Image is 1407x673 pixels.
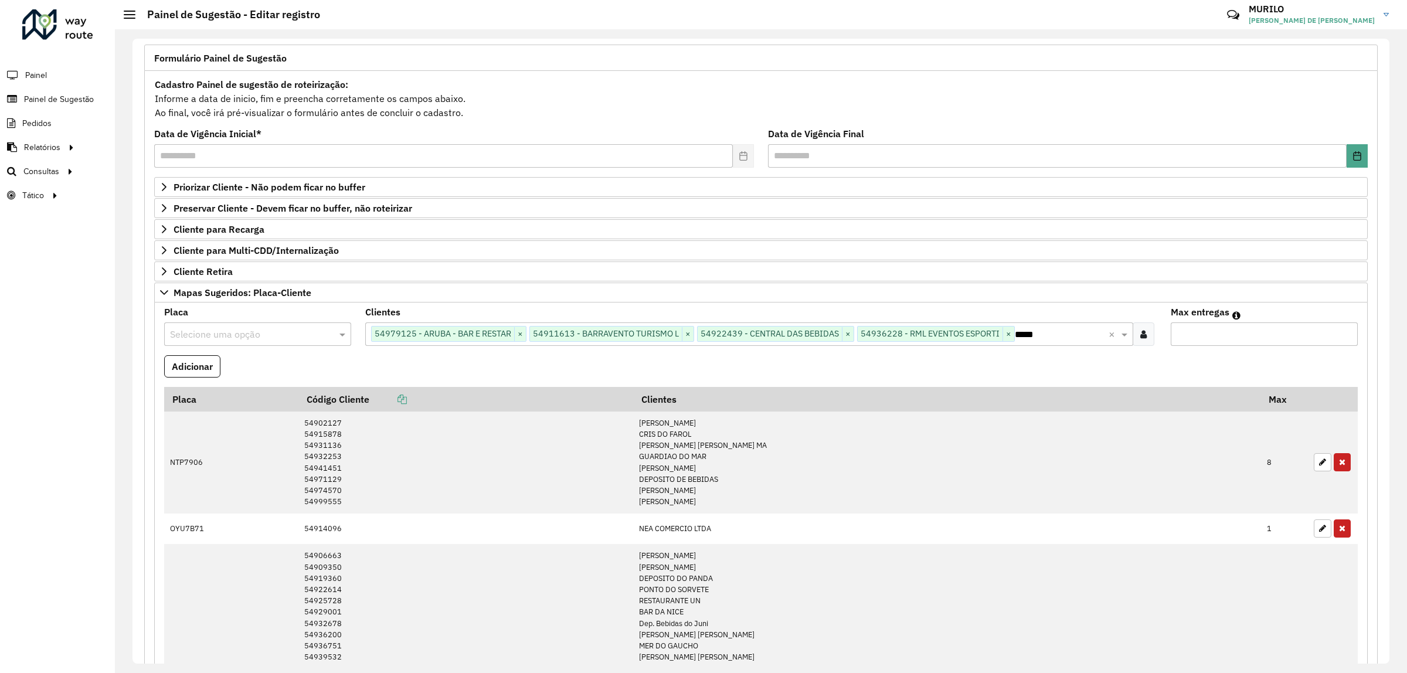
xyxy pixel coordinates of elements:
[842,327,854,341] span: ×
[174,225,264,234] span: Cliente para Recarga
[1261,412,1308,514] td: 8
[298,412,633,514] td: 54902127 54915878 54931136 54932253 54941451 54971129 54974570 54999555
[174,267,233,276] span: Cliente Retira
[1347,144,1368,168] button: Choose Date
[1261,514,1308,544] td: 1
[154,283,1368,302] a: Mapas Sugeridos: Placa-Cliente
[1261,387,1308,412] th: Max
[174,288,311,297] span: Mapas Sugeridos: Placa-Cliente
[25,69,47,81] span: Painel
[154,240,1368,260] a: Cliente para Multi-CDD/Internalização
[164,355,220,378] button: Adicionar
[154,219,1368,239] a: Cliente para Recarga
[514,327,526,341] span: ×
[1249,4,1375,15] h3: MURILO
[768,127,864,141] label: Data de Vigência Final
[365,305,400,319] label: Clientes
[1171,305,1229,319] label: Max entregas
[164,412,298,514] td: NTP7906
[23,165,59,178] span: Consultas
[369,393,407,405] a: Copiar
[24,141,60,154] span: Relatórios
[1249,15,1375,26] span: [PERSON_NAME] DE [PERSON_NAME]
[1002,327,1014,341] span: ×
[154,177,1368,197] a: Priorizar Cliente - Não podem ficar no buffer
[154,53,287,63] span: Formulário Painel de Sugestão
[682,327,694,341] span: ×
[530,327,682,341] span: 54911613 - BARRAVENTO TURISMO L
[154,198,1368,218] a: Preservar Cliente - Devem ficar no buffer, não roteirizar
[1109,327,1119,341] span: Clear all
[298,514,633,544] td: 54914096
[858,327,1002,341] span: 54936228 - RML EVENTOS ESPORTI
[164,387,298,412] th: Placa
[24,93,94,106] span: Painel de Sugestão
[155,79,348,90] strong: Cadastro Painel de sugestão de roteirização:
[372,327,514,341] span: 54979125 - ARUBA - BAR E RESTAR
[698,327,842,341] span: 54922439 - CENTRAL DAS BEBIDAS
[22,117,52,130] span: Pedidos
[164,305,188,319] label: Placa
[154,261,1368,281] a: Cliente Retira
[1232,311,1241,320] em: Máximo de clientes que serão colocados na mesma rota com os clientes informados
[174,203,412,213] span: Preservar Cliente - Devem ficar no buffer, não roteirizar
[174,182,365,192] span: Priorizar Cliente - Não podem ficar no buffer
[1221,2,1246,28] a: Contato Rápido
[135,8,320,21] h2: Painel de Sugestão - Editar registro
[298,387,633,412] th: Código Cliente
[22,189,44,202] span: Tático
[633,387,1261,412] th: Clientes
[633,412,1261,514] td: [PERSON_NAME] CRIS DO FAROL [PERSON_NAME] [PERSON_NAME] MA GUARDIAO DO MAR [PERSON_NAME] DEPOSITO...
[154,127,261,141] label: Data de Vigência Inicial
[633,514,1261,544] td: NEA COMERCIO LTDA
[154,77,1368,120] div: Informe a data de inicio, fim e preencha corretamente os campos abaixo. Ao final, você irá pré-vi...
[174,246,339,255] span: Cliente para Multi-CDD/Internalização
[164,514,298,544] td: OYU7B71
